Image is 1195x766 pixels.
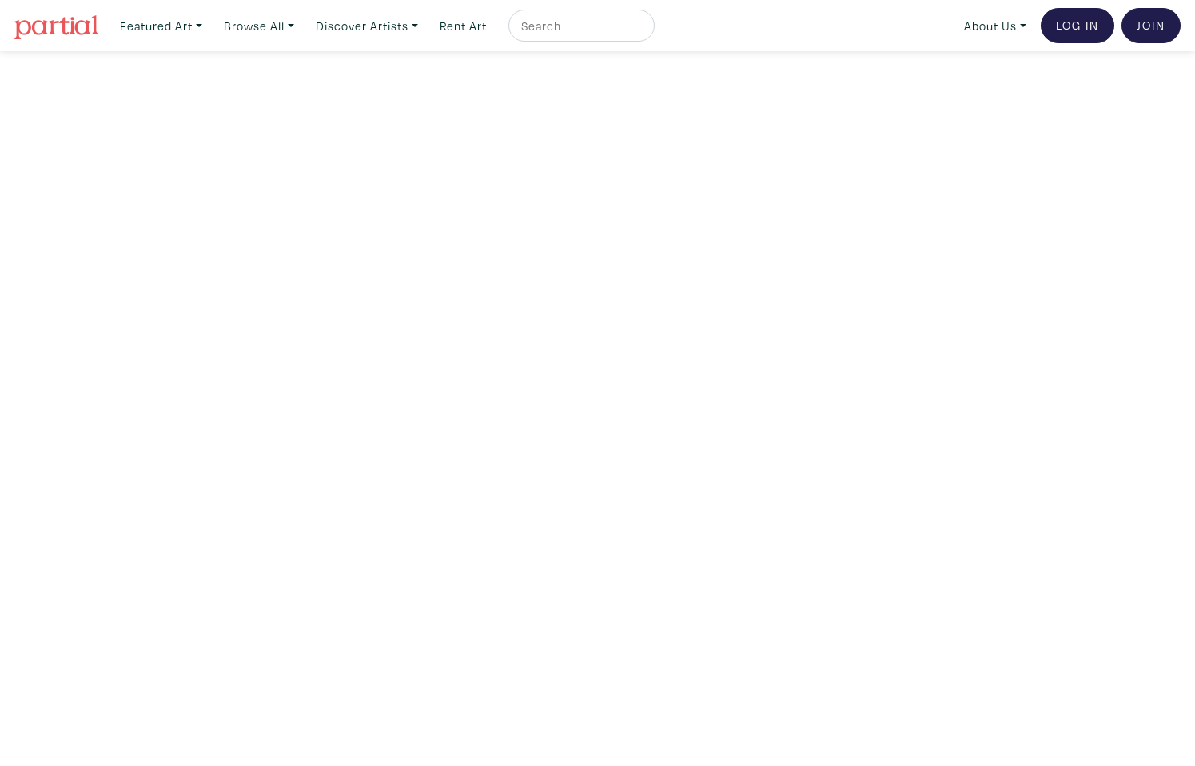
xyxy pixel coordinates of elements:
[113,10,209,42] a: Featured Art
[217,10,301,42] a: Browse All
[520,16,639,36] input: Search
[432,10,494,42] a: Rent Art
[1121,8,1181,43] a: Join
[309,10,425,42] a: Discover Artists
[957,10,1034,42] a: About Us
[1041,8,1114,43] a: Log In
